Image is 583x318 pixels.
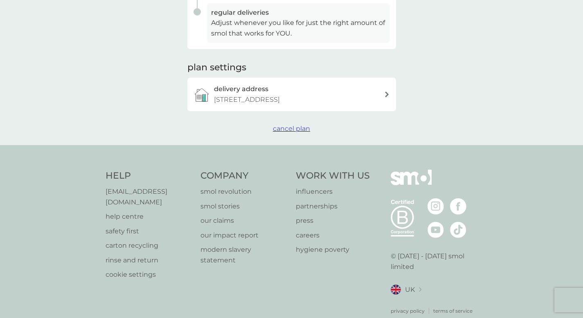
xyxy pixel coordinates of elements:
img: visit the smol Facebook page [450,198,466,215]
img: select a new location [419,287,421,292]
h4: Work With Us [296,170,370,182]
img: UK flag [391,284,401,295]
a: influencers [296,186,370,197]
img: visit the smol Instagram page [428,198,444,215]
a: smol stories [200,201,288,212]
h3: regular deliveries [211,7,386,18]
button: cancel plan [273,123,310,134]
a: safety first [106,226,193,237]
img: visit the smol Youtube page [428,222,444,238]
a: partnerships [296,201,370,212]
a: delivery address[STREET_ADDRESS] [187,78,396,111]
h4: Help [106,170,193,182]
h3: delivery address [214,84,268,94]
img: visit the smol Tiktok page [450,222,466,238]
a: careers [296,230,370,241]
a: carton recycling [106,240,193,251]
a: [EMAIL_ADDRESS][DOMAIN_NAME] [106,186,193,207]
span: cancel plan [273,125,310,132]
a: our impact report [200,230,288,241]
h2: plan settings [187,61,246,74]
a: cookie settings [106,269,193,280]
a: help centre [106,211,193,222]
p: [STREET_ADDRESS] [214,94,280,105]
a: our claims [200,215,288,226]
a: terms of service [433,307,473,315]
a: privacy policy [391,307,425,315]
span: UK [405,284,415,295]
a: press [296,215,370,226]
h4: Company [200,170,288,182]
p: Adjust whenever you like for just the right amount of smol that works for YOU. [211,18,386,38]
a: hygiene poverty [296,244,370,255]
img: smol [391,170,432,197]
p: © [DATE] - [DATE] smol limited [391,251,478,272]
a: modern slavery statement [200,244,288,265]
a: rinse and return [106,255,193,266]
a: smol revolution [200,186,288,197]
